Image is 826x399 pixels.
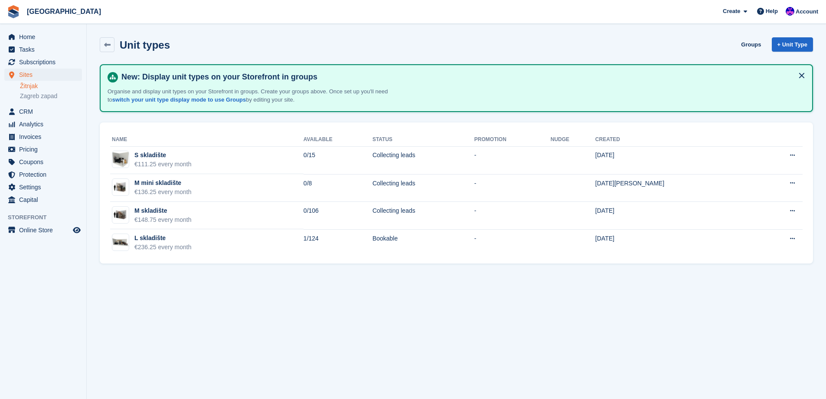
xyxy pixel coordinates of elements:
[19,181,71,193] span: Settings
[4,31,82,43] a: menu
[23,4,104,19] a: [GEOGRAPHIC_DATA]
[786,7,794,16] img: Ivan Gačić
[19,156,71,168] span: Coupons
[738,37,764,52] a: Groups
[19,194,71,206] span: Capital
[4,69,82,81] a: menu
[766,7,778,16] span: Help
[4,131,82,143] a: menu
[4,143,82,155] a: menu
[134,178,192,188] div: M mini skladište
[20,92,82,100] a: Zagreb zapad
[19,31,71,43] span: Home
[304,174,372,202] td: 0/8
[595,202,760,230] td: [DATE]
[474,229,551,257] td: -
[595,174,760,202] td: [DATE][PERSON_NAME]
[304,229,372,257] td: 1/124
[72,225,82,235] a: Preview store
[4,181,82,193] a: menu
[4,118,82,130] a: menu
[4,43,82,56] a: menu
[19,168,71,181] span: Protection
[372,229,474,257] td: Bookable
[4,194,82,206] a: menu
[8,213,86,222] span: Storefront
[19,69,71,81] span: Sites
[474,174,551,202] td: -
[474,146,551,174] td: -
[118,72,805,82] h4: New: Display unit types on your Storefront in groups
[372,146,474,174] td: Collecting leads
[19,224,71,236] span: Online Store
[4,106,82,118] a: menu
[595,133,760,147] th: Created
[112,96,246,103] a: switch your unit type display mode to use Groups
[4,168,82,181] a: menu
[723,7,740,16] span: Create
[20,82,82,90] a: Žitnjak
[108,87,411,104] p: Organise and display unit types on your Storefront in groups. Create your groups above. Once set ...
[19,118,71,130] span: Analytics
[372,202,474,230] td: Collecting leads
[134,215,192,224] div: €148.75 every month
[19,106,71,118] span: CRM
[304,202,372,230] td: 0/106
[372,174,474,202] td: Collecting leads
[112,181,129,194] img: 32-sqft-unit.jpg
[4,224,82,236] a: menu
[134,151,192,160] div: S skladište
[112,152,129,167] img: container-sm.png
[772,37,813,52] a: + Unit Type
[474,202,551,230] td: -
[474,133,551,147] th: Promotion
[595,146,760,174] td: [DATE]
[120,39,170,51] h2: Unit types
[134,206,192,215] div: M skladište
[304,133,372,147] th: Available
[19,143,71,155] span: Pricing
[7,5,20,18] img: stora-icon-8386f47178a22dfd0bd8f6a31ec36ba5ce8667c1dd55bd0f319d3a0aa187defe.svg
[19,56,71,68] span: Subscriptions
[551,133,595,147] th: Nudge
[112,238,129,246] img: container-lg-1024x492.png
[134,188,192,197] div: €136.25 every month
[595,229,760,257] td: [DATE]
[134,160,192,169] div: €111.25 every month
[112,208,129,221] img: 60-sqft-unit.jpg
[4,56,82,68] a: menu
[796,7,818,16] span: Account
[134,243,192,252] div: €236.25 every month
[4,156,82,168] a: menu
[304,146,372,174] td: 0/15
[19,131,71,143] span: Invoices
[19,43,71,56] span: Tasks
[372,133,474,147] th: Status
[134,234,192,243] div: L skladište
[110,133,304,147] th: Name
